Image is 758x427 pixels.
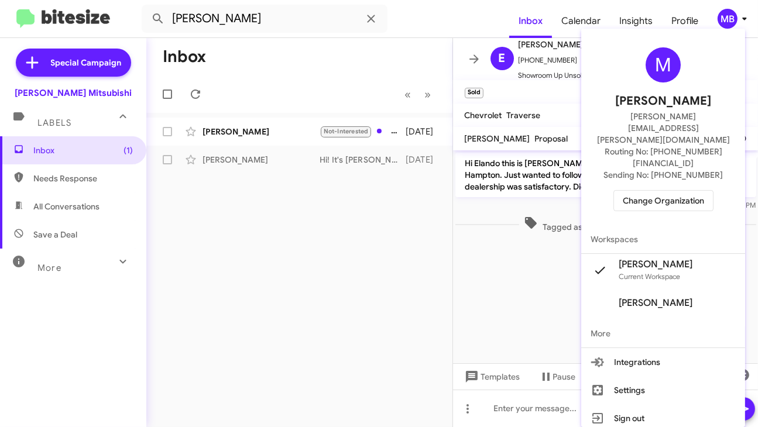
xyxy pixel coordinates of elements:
[581,348,745,376] button: Integrations
[646,47,681,82] div: M
[623,191,704,211] span: Change Organization
[595,146,731,169] span: Routing No: [PHONE_NUMBER][FINANCIAL_ID]
[581,225,745,253] span: Workspaces
[619,272,680,281] span: Current Workspace
[615,92,711,111] span: [PERSON_NAME]
[613,190,714,211] button: Change Organization
[595,111,731,146] span: [PERSON_NAME][EMAIL_ADDRESS][PERSON_NAME][DOMAIN_NAME]
[619,297,692,309] span: [PERSON_NAME]
[619,259,692,270] span: [PERSON_NAME]
[581,319,745,347] span: More
[581,376,745,404] button: Settings
[603,169,723,181] span: Sending No: [PHONE_NUMBER]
